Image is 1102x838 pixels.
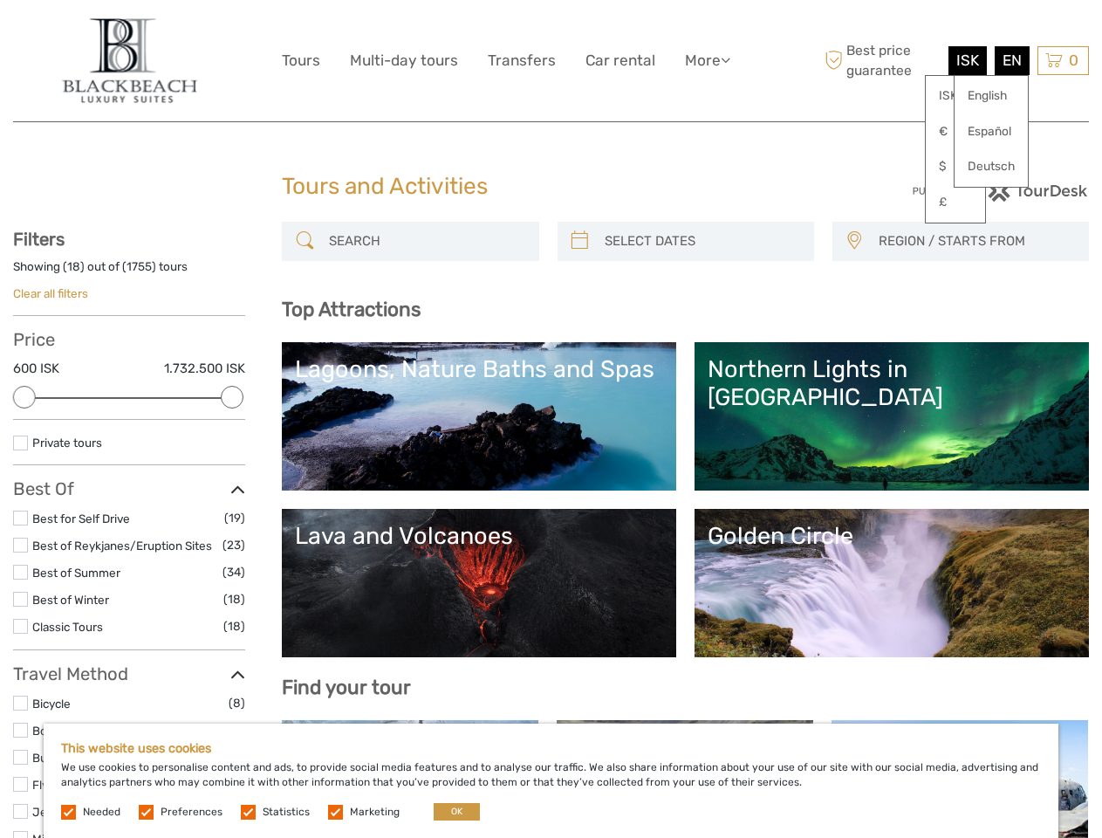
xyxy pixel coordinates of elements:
[295,355,663,477] a: Lagoons, Nature Baths and Spas
[488,48,556,73] a: Transfers
[282,173,820,201] h1: Tours and Activities
[161,805,222,820] label: Preferences
[224,508,245,528] span: (19)
[685,48,730,73] a: More
[926,116,985,148] a: €
[598,226,805,257] input: SELECT DATES
[282,676,411,699] b: Find your tour
[995,46,1030,75] div: EN
[13,663,245,684] h3: Travel Method
[955,80,1028,112] a: English
[708,355,1076,412] div: Northern Lights in [GEOGRAPHIC_DATA]
[32,539,212,553] a: Best of Reykjanes/Eruption Sites
[201,27,222,48] button: Open LiveChat chat widget
[127,258,152,275] label: 1755
[61,741,1041,756] h5: This website uses cookies
[32,566,120,580] a: Best of Summer
[585,48,655,73] a: Car rental
[956,52,979,69] span: ISK
[229,693,245,713] span: (8)
[222,562,245,582] span: (34)
[322,226,530,257] input: SEARCH
[32,697,71,711] a: Bicycle
[222,535,245,555] span: (23)
[708,522,1076,644] a: Golden Circle
[83,805,120,820] label: Needed
[223,589,245,609] span: (18)
[216,720,245,740] span: (105)
[32,778,65,792] a: Flying
[164,360,245,378] label: 1.732.500 ISK
[32,512,130,525] a: Best for Self Drive
[263,805,310,820] label: Statistics
[820,41,944,79] span: Best price guarantee
[295,355,663,383] div: Lagoons, Nature Baths and Spas
[1066,52,1081,69] span: 0
[434,803,480,821] button: OK
[32,620,103,634] a: Classic Tours
[24,31,197,45] p: We're away right now. Please check back later!
[871,227,1080,256] button: REGION / STARTS FROM
[13,478,245,499] h3: Best Of
[13,229,65,250] strong: Filters
[295,522,663,550] div: Lava and Volcanoes
[926,151,985,182] a: $
[926,187,985,218] a: £
[44,724,1058,838] div: We use cookies to personalise content and ads, to provide social media features and to analyse ou...
[912,180,1089,202] img: PurchaseViaTourDesk.png
[32,805,92,819] a: Jeep / 4x4
[926,80,985,112] a: ISK
[282,298,421,321] b: Top Attractions
[350,805,400,820] label: Marketing
[955,116,1028,148] a: Español
[350,48,458,73] a: Multi-day tours
[13,329,245,350] h3: Price
[295,522,663,644] a: Lava and Volcanoes
[223,616,245,636] span: (18)
[32,724,58,738] a: Boat
[282,48,320,73] a: Tours
[32,593,109,607] a: Best of Winter
[53,13,204,108] img: 821-d0172702-669c-46bc-8e7c-1716aae4eeb1_logo_big.jpg
[955,151,1028,182] a: Deutsch
[32,751,53,765] a: Bus
[708,522,1076,550] div: Golden Circle
[32,436,102,450] a: Private tours
[13,286,88,300] a: Clear all filters
[708,355,1076,477] a: Northern Lights in [GEOGRAPHIC_DATA]
[13,258,245,285] div: Showing ( ) out of ( ) tours
[13,360,59,378] label: 600 ISK
[67,258,80,275] label: 18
